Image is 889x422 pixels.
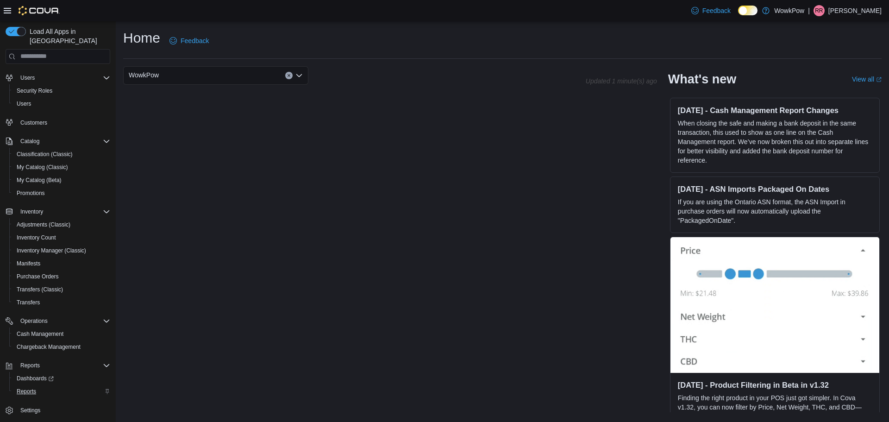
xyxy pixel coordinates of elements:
[9,218,114,231] button: Adjustments (Classic)
[13,98,110,109] span: Users
[13,245,90,256] a: Inventory Manager (Classic)
[17,136,110,147] span: Catalog
[13,98,35,109] a: Users
[13,149,76,160] a: Classification (Classic)
[814,5,825,16] div: Ryley Rivard
[17,221,70,228] span: Adjustments (Classic)
[828,5,882,16] p: [PERSON_NAME]
[13,328,110,340] span: Cash Management
[17,273,59,280] span: Purchase Orders
[774,5,804,16] p: WowkPow
[9,296,114,309] button: Transfers
[702,6,731,15] span: Feedback
[20,74,35,82] span: Users
[17,72,110,83] span: Users
[13,175,110,186] span: My Catalog (Beta)
[13,297,110,308] span: Transfers
[13,271,110,282] span: Purchase Orders
[17,117,110,128] span: Customers
[678,119,872,165] p: When closing the safe and making a bank deposit in the same transaction, this used to show as one...
[808,5,810,16] p: |
[17,72,38,83] button: Users
[13,149,110,160] span: Classification (Classic)
[17,176,62,184] span: My Catalog (Beta)
[13,341,110,353] span: Chargeback Management
[13,373,110,384] span: Dashboards
[9,97,114,110] button: Users
[13,386,110,397] span: Reports
[2,135,114,148] button: Catalog
[9,257,114,270] button: Manifests
[2,359,114,372] button: Reports
[17,164,68,171] span: My Catalog (Classic)
[17,343,81,351] span: Chargeback Management
[20,138,39,145] span: Catalog
[17,388,36,395] span: Reports
[9,161,114,174] button: My Catalog (Classic)
[20,362,40,369] span: Reports
[20,407,40,414] span: Settings
[20,119,47,126] span: Customers
[9,231,114,244] button: Inventory Count
[17,375,54,382] span: Dashboards
[9,148,114,161] button: Classification (Classic)
[17,247,86,254] span: Inventory Manager (Classic)
[17,404,110,416] span: Settings
[815,5,823,16] span: RR
[13,162,72,173] a: My Catalog (Classic)
[9,187,114,200] button: Promotions
[13,258,110,269] span: Manifests
[295,72,303,79] button: Open list of options
[2,116,114,129] button: Customers
[13,245,110,256] span: Inventory Manager (Classic)
[13,219,74,230] a: Adjustments (Classic)
[13,386,40,397] a: Reports
[17,234,56,241] span: Inventory Count
[9,244,114,257] button: Inventory Manager (Classic)
[17,206,110,217] span: Inventory
[17,315,51,327] button: Operations
[9,328,114,340] button: Cash Management
[668,72,736,87] h2: What's new
[13,341,84,353] a: Chargeback Management
[9,174,114,187] button: My Catalog (Beta)
[17,206,47,217] button: Inventory
[13,162,110,173] span: My Catalog (Classic)
[129,69,159,81] span: WowkPow
[19,6,60,15] img: Cova
[678,184,872,194] h3: [DATE] - ASN Imports Packaged On Dates
[17,260,40,267] span: Manifests
[17,189,45,197] span: Promotions
[2,403,114,417] button: Settings
[13,284,67,295] a: Transfers (Classic)
[123,29,160,47] h1: Home
[13,232,110,243] span: Inventory Count
[17,330,63,338] span: Cash Management
[678,106,872,115] h3: [DATE] - Cash Management Report Changes
[9,385,114,398] button: Reports
[13,85,56,96] a: Security Roles
[13,188,110,199] span: Promotions
[17,100,31,107] span: Users
[13,284,110,295] span: Transfers (Classic)
[13,328,67,340] a: Cash Management
[586,77,657,85] p: Updated 1 minute(s) ago
[20,317,48,325] span: Operations
[2,71,114,84] button: Users
[738,6,758,15] input: Dark Mode
[285,72,293,79] button: Clear input
[13,271,63,282] a: Purchase Orders
[17,360,110,371] span: Reports
[17,136,43,147] button: Catalog
[13,232,60,243] a: Inventory Count
[9,340,114,353] button: Chargeback Management
[26,27,110,45] span: Load All Apps in [GEOGRAPHIC_DATA]
[876,77,882,82] svg: External link
[678,197,872,225] p: If you are using the Ontario ASN format, the ASN Import in purchase orders will now automatically...
[9,372,114,385] a: Dashboards
[13,258,44,269] a: Manifests
[13,297,44,308] a: Transfers
[13,188,49,199] a: Promotions
[17,87,52,94] span: Security Roles
[688,1,734,20] a: Feedback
